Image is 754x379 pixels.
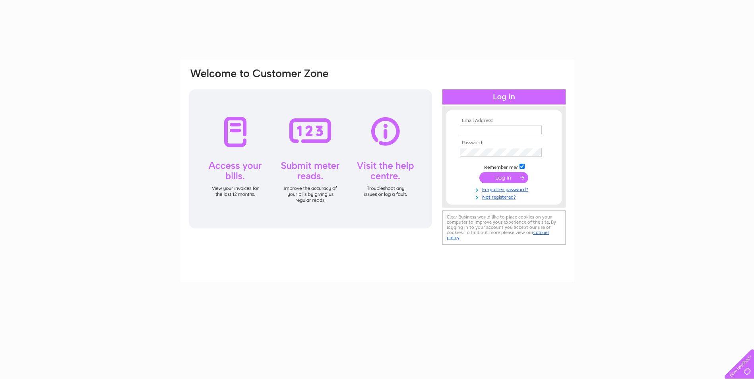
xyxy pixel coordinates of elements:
[447,230,549,240] a: cookies policy
[458,118,550,124] th: Email Address:
[479,172,528,183] input: Submit
[458,140,550,146] th: Password:
[460,185,550,193] a: Forgotten password?
[460,193,550,200] a: Not registered?
[442,210,566,245] div: Clear Business would like to place cookies on your computer to improve your experience of the sit...
[458,162,550,170] td: Remember me?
